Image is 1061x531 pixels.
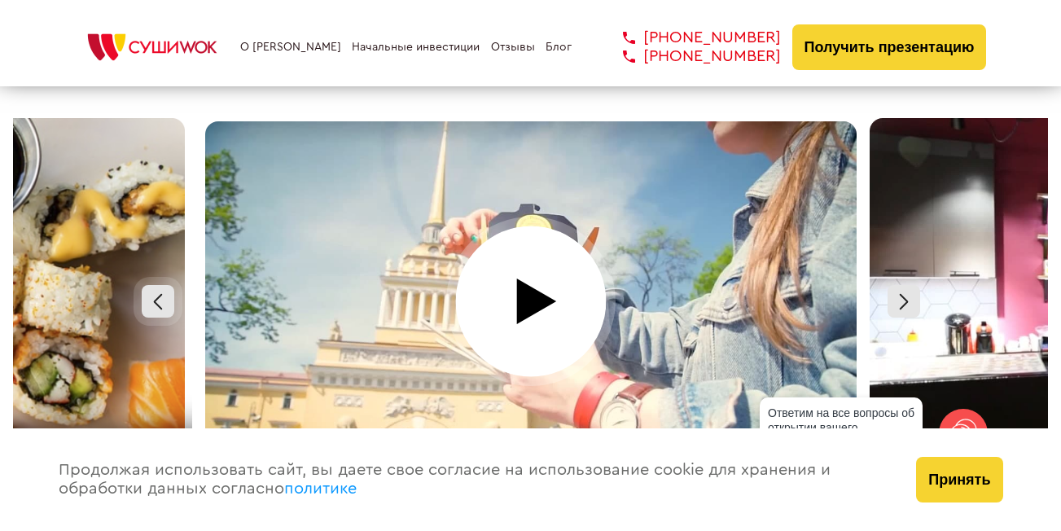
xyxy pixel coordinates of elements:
[491,41,535,54] a: Отзывы
[42,428,901,531] div: Продолжая использовать сайт, вы даете свое согласие на использование cookie для хранения и обрабо...
[760,397,923,458] div: Ответим на все вопросы об открытии вашего [PERSON_NAME]!
[598,47,781,66] a: [PHONE_NUMBER]
[792,24,987,70] button: Получить презентацию
[916,457,1002,502] button: Принять
[546,41,572,54] a: Блог
[240,41,341,54] a: О [PERSON_NAME]
[284,481,357,497] a: политике
[75,29,230,65] img: СУШИWOK
[598,29,781,47] a: [PHONE_NUMBER]
[352,41,480,54] a: Начальные инвестиции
